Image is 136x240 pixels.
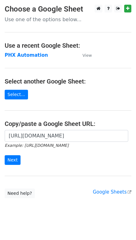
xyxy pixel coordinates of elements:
h3: Choose a Google Sheet [5,5,131,14]
p: Use one of the options below... [5,16,131,23]
h4: Select another Google Sheet: [5,78,131,85]
input: Next [5,155,21,165]
iframe: Chat Widget [105,210,136,240]
input: Paste your Google Sheet URL here [5,130,128,142]
small: Example: [URL][DOMAIN_NAME] [5,143,68,148]
a: Select... [5,90,28,99]
h4: Copy/paste a Google Sheet URL: [5,120,131,127]
small: View [82,53,92,58]
h4: Use a recent Google Sheet: [5,42,131,49]
a: Google Sheets [93,189,131,195]
a: Need help? [5,189,35,198]
a: PHX Automation [5,52,48,58]
a: View [76,52,92,58]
